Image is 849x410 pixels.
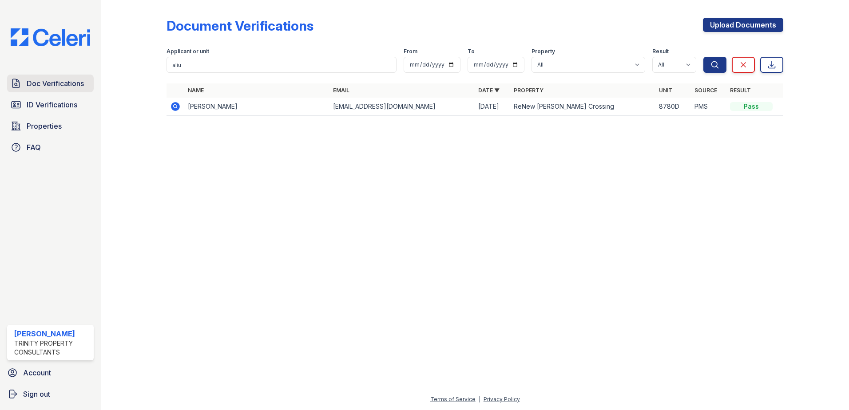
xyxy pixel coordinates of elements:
[27,78,84,89] span: Doc Verifications
[532,48,555,55] label: Property
[510,98,655,116] td: ReNew [PERSON_NAME] Crossing
[184,98,329,116] td: [PERSON_NAME]
[4,28,97,46] img: CE_Logo_Blue-a8612792a0a2168367f1c8372b55b34899dd931a85d93a1a3d3e32e68fde9ad4.png
[7,117,94,135] a: Properties
[27,99,77,110] span: ID Verifications
[329,98,475,116] td: [EMAIL_ADDRESS][DOMAIN_NAME]
[7,75,94,92] a: Doc Verifications
[23,389,50,399] span: Sign out
[691,98,726,116] td: PMS
[167,48,209,55] label: Applicant or unit
[7,138,94,156] a: FAQ
[478,87,500,94] a: Date ▼
[14,339,90,357] div: Trinity Property Consultants
[484,396,520,402] a: Privacy Policy
[4,364,97,382] a: Account
[404,48,417,55] label: From
[7,96,94,114] a: ID Verifications
[655,98,691,116] td: 8780D
[430,396,476,402] a: Terms of Service
[730,102,773,111] div: Pass
[167,18,313,34] div: Document Verifications
[188,87,204,94] a: Name
[27,142,41,153] span: FAQ
[703,18,783,32] a: Upload Documents
[333,87,349,94] a: Email
[514,87,544,94] a: Property
[652,48,669,55] label: Result
[479,396,480,402] div: |
[23,367,51,378] span: Account
[14,328,90,339] div: [PERSON_NAME]
[468,48,475,55] label: To
[167,57,397,73] input: Search by name, email, or unit number
[475,98,510,116] td: [DATE]
[730,87,751,94] a: Result
[694,87,717,94] a: Source
[27,121,62,131] span: Properties
[659,87,672,94] a: Unit
[4,385,97,403] a: Sign out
